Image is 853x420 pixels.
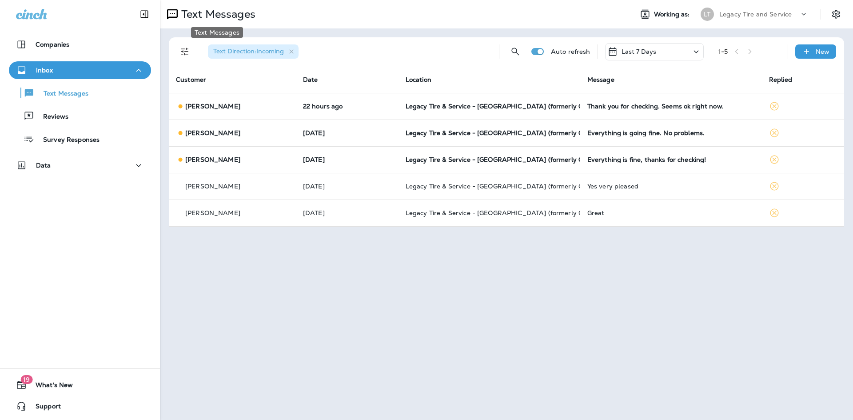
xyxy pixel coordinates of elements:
div: Thank you for checking. Seems ok right now. [587,103,755,110]
p: Sep 21, 2025 11:23 AM [303,103,391,110]
p: Survey Responses [34,136,100,144]
p: [PERSON_NAME] [185,103,240,110]
button: Search Messages [506,43,524,60]
div: Text Messages [191,27,243,38]
p: Reviews [34,113,68,121]
p: Text Messages [178,8,255,21]
span: Replied [769,76,792,84]
p: [PERSON_NAME] [185,209,240,216]
p: Sep 13, 2025 08:39 AM [303,183,391,190]
span: Customer [176,76,206,84]
span: Location [406,76,431,84]
div: Great [587,209,755,216]
div: Everything is going fine. No problems. [587,129,755,136]
span: Legacy Tire & Service - [GEOGRAPHIC_DATA] (formerly Chalkville Auto & Tire Service) [406,102,671,110]
p: [PERSON_NAME] [185,156,240,163]
span: What's New [27,381,73,392]
p: New [816,48,829,55]
span: Text Direction : Incoming [213,47,284,55]
p: Auto refresh [551,48,590,55]
p: Text Messages [35,90,88,98]
button: Settings [828,6,844,22]
span: Date [303,76,318,84]
span: 19 [20,375,32,384]
button: Inbox [9,61,151,79]
div: Yes very pleased [587,183,755,190]
div: Text Direction:Incoming [208,44,299,59]
span: Working as: [654,11,692,18]
p: Sep 17, 2025 10:48 AM [303,156,391,163]
button: Data [9,156,151,174]
button: Filters [176,43,194,60]
span: Legacy Tire & Service - [GEOGRAPHIC_DATA] (formerly Chalkville Auto & Tire Service) [406,156,671,164]
button: Companies [9,36,151,53]
span: Legacy Tire & Service - [GEOGRAPHIC_DATA] (formerly Chalkville Auto & Tire Service) [406,129,671,137]
p: Sep 20, 2025 11:51 AM [303,129,391,136]
span: Message [587,76,614,84]
button: 19What's New [9,376,151,394]
p: Inbox [36,67,53,74]
div: Everything is fine, thanks for checking! [587,156,755,163]
p: Last 7 Days [622,48,657,55]
div: 1 - 5 [718,48,728,55]
p: Sep 9, 2025 01:30 PM [303,209,391,216]
button: Collapse Sidebar [132,5,157,23]
span: Legacy Tire & Service - [GEOGRAPHIC_DATA] (formerly Chalkville Auto & Tire Service) [406,182,671,190]
span: Support [27,403,61,413]
button: Survey Responses [9,130,151,148]
p: [PERSON_NAME] [185,129,240,136]
p: Data [36,162,51,169]
button: Support [9,397,151,415]
p: [PERSON_NAME] [185,183,240,190]
p: Companies [36,41,69,48]
p: Legacy Tire and Service [719,11,792,18]
div: LT [701,8,714,21]
span: Legacy Tire & Service - [GEOGRAPHIC_DATA] (formerly Chalkville Auto & Tire Service) [406,209,671,217]
button: Text Messages [9,84,151,102]
button: Reviews [9,107,151,125]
